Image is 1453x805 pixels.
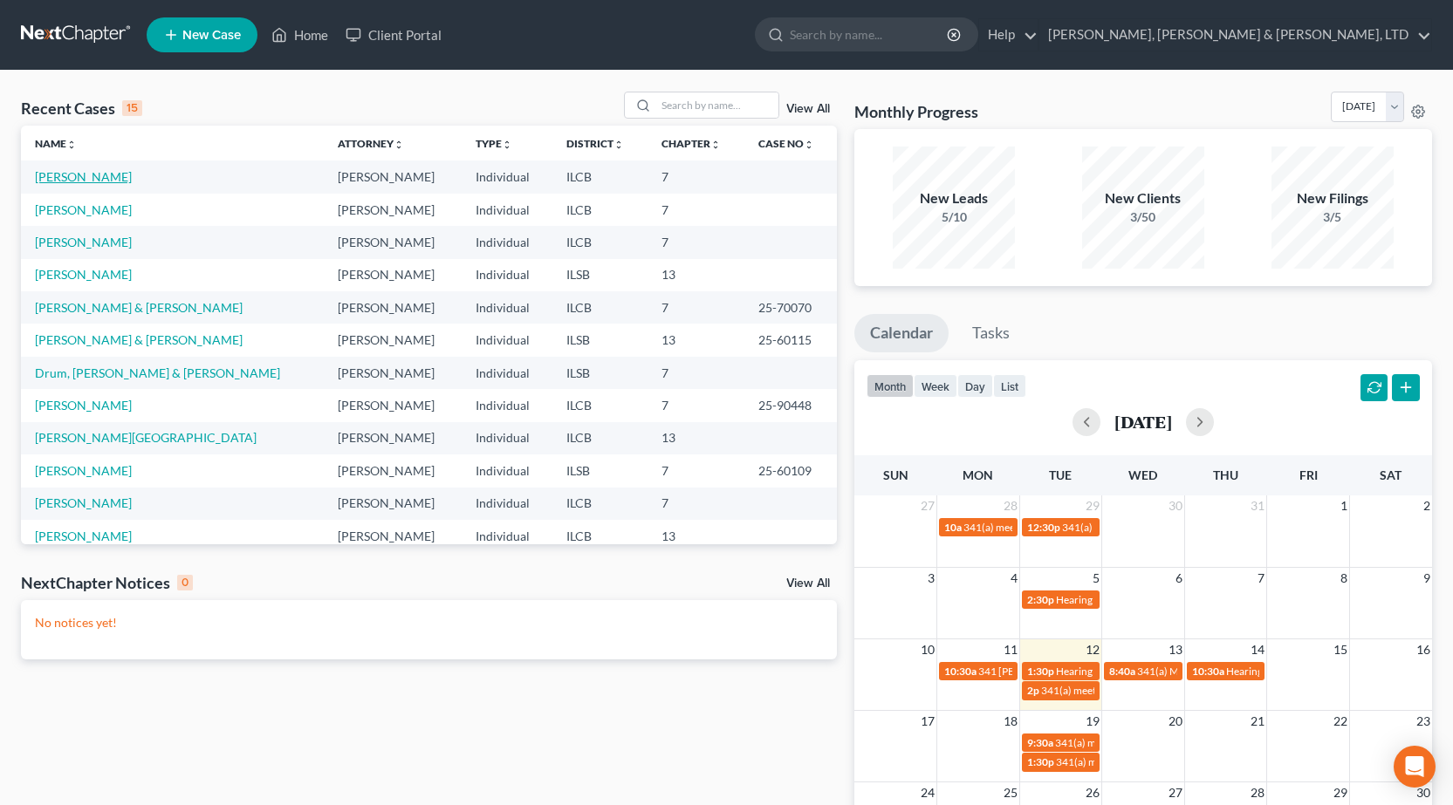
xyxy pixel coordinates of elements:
td: 7 [648,160,744,193]
td: Individual [462,454,552,487]
td: [PERSON_NAME] [324,259,462,291]
td: ILCB [552,389,648,421]
span: 27 [1167,782,1184,803]
td: 13 [648,520,744,552]
a: Tasks [956,314,1025,352]
a: Nameunfold_more [35,137,77,150]
td: 25-90448 [744,389,837,421]
span: Fri [1299,467,1318,482]
span: 12 [1084,639,1101,660]
span: 2p [1027,684,1039,697]
a: [PERSON_NAME] [35,495,132,510]
span: 28 [1249,782,1266,803]
span: 21 [1249,711,1266,732]
td: Individual [462,357,552,389]
td: 7 [648,226,744,258]
td: 7 [648,357,744,389]
a: Attorneyunfold_more [338,137,404,150]
span: 27 [919,495,936,516]
a: Typeunfold_more [476,137,512,150]
td: ILCB [552,226,648,258]
span: 6 [1174,568,1184,589]
span: 2:30p [1027,593,1054,606]
td: 25-60109 [744,454,837,487]
span: 341(a) Meeting for [PERSON_NAME] & [PERSON_NAME] [1137,665,1399,678]
a: [PERSON_NAME] [35,267,132,282]
td: Individual [462,226,552,258]
span: 14 [1249,639,1266,660]
span: 341(a) meeting for [PERSON_NAME] [1041,684,1210,697]
td: [PERSON_NAME] [324,160,462,193]
span: Hearing for [PERSON_NAME] & [PERSON_NAME] [1056,593,1285,606]
i: unfold_more [394,140,404,150]
span: 341(a) meeting for [PERSON_NAME] [1056,755,1224,768]
a: [PERSON_NAME], [PERSON_NAME] & [PERSON_NAME], LTD [1039,19,1431,51]
span: 28 [1002,495,1019,516]
span: 7 [1256,568,1266,589]
td: [PERSON_NAME] [324,422,462,454]
div: Recent Cases [21,98,142,119]
span: 8:40a [1109,665,1135,678]
span: 30 [1167,495,1184,516]
td: ILCB [552,160,648,193]
span: 341(a) meeting for [PERSON_NAME] [963,521,1132,534]
td: Individual [462,160,552,193]
span: Hearing for [PERSON_NAME] & [PERSON_NAME] [1056,665,1285,678]
div: 5/10 [893,208,1015,226]
span: 25 [1002,782,1019,803]
span: 26 [1084,782,1101,803]
a: [PERSON_NAME] [35,202,132,217]
span: 341 [PERSON_NAME] zoom [PHONE_NUMBER] pass 6616 783 918 [978,665,1291,678]
a: Home [263,19,337,51]
input: Search by name... [790,18,949,51]
span: 3 [926,568,936,589]
td: ILCB [552,291,648,324]
span: 1:30p [1027,755,1054,768]
span: 1 [1339,495,1349,516]
td: [PERSON_NAME] [324,454,462,487]
a: [PERSON_NAME] [35,169,132,184]
span: New Case [182,29,241,42]
a: Help [979,19,1038,51]
a: View All [786,103,830,115]
span: 10 [919,639,936,660]
a: [PERSON_NAME] [35,463,132,478]
i: unfold_more [502,140,512,150]
span: Sun [883,467,908,482]
td: Individual [462,488,552,520]
td: [PERSON_NAME] [324,357,462,389]
td: [PERSON_NAME] [324,488,462,520]
span: 31 [1249,495,1266,516]
td: 25-70070 [744,291,837,324]
a: [PERSON_NAME] & [PERSON_NAME] [35,332,243,347]
input: Search by name... [656,92,778,118]
a: Districtunfold_more [566,137,624,150]
a: [PERSON_NAME] [35,235,132,249]
span: 19 [1084,711,1101,732]
span: 20 [1167,711,1184,732]
td: 7 [648,454,744,487]
span: Tue [1049,467,1072,482]
span: 16 [1415,639,1432,660]
a: [PERSON_NAME][GEOGRAPHIC_DATA] [35,430,257,445]
td: ILCB [552,488,648,520]
span: 22 [1332,711,1349,732]
span: Wed [1128,467,1157,482]
span: 9 [1422,568,1432,589]
span: 29 [1332,782,1349,803]
td: ILSB [552,259,648,291]
div: Open Intercom Messenger [1394,746,1436,788]
span: 5 [1091,568,1101,589]
td: 7 [648,488,744,520]
td: ILSB [552,357,648,389]
td: ILCB [552,194,648,226]
button: day [957,374,993,398]
button: list [993,374,1026,398]
td: Individual [462,389,552,421]
i: unfold_more [613,140,624,150]
td: ILCB [552,422,648,454]
span: 10:30a [944,665,977,678]
a: Chapterunfold_more [661,137,721,150]
span: 341(a) meeting for [PERSON_NAME] [1062,521,1230,534]
div: New Clients [1082,188,1204,208]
